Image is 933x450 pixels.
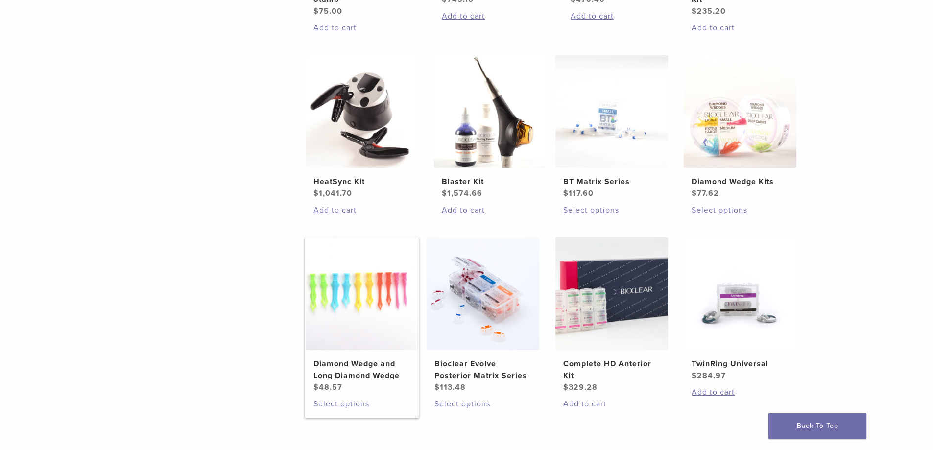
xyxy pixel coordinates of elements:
[305,55,419,199] a: HeatSync KitHeatSync Kit $1,041.70
[692,6,726,16] bdi: 235.20
[313,189,352,198] bdi: 1,041.70
[442,189,482,198] bdi: 1,574.66
[563,398,660,410] a: Add to cart: “Complete HD Anterior Kit”
[692,204,789,216] a: Select options for “Diamond Wedge Kits”
[692,371,726,380] bdi: 284.97
[555,55,669,199] a: BT Matrix SeriesBT Matrix Series $117.60
[683,55,797,199] a: Diamond Wedge KitsDiamond Wedge Kits $77.62
[442,10,539,22] a: Add to cart: “Evolve All-in-One Kit”
[313,382,319,392] span: $
[313,22,410,34] a: Add to cart: “Bioclear Rubber Dam Stamp”
[434,382,440,392] span: $
[442,189,447,198] span: $
[692,358,789,370] h2: TwinRing Universal
[571,10,668,22] a: Add to cart: “Black Triangle (BT) Kit”
[692,189,719,198] bdi: 77.62
[427,237,539,350] img: Bioclear Evolve Posterior Matrix Series
[768,413,866,439] a: Back To Top
[313,382,342,392] bdi: 48.57
[563,382,598,392] bdi: 329.28
[313,358,410,381] h2: Diamond Wedge and Long Diamond Wedge
[692,22,789,34] a: Add to cart: “Rockstar (RS) Polishing Kit”
[313,204,410,216] a: Add to cart: “HeatSync Kit”
[555,237,668,350] img: Complete HD Anterior Kit
[684,237,796,350] img: TwinRing Universal
[306,237,418,350] img: Diamond Wedge and Long Diamond Wedge
[433,55,548,199] a: Blaster KitBlaster Kit $1,574.66
[692,371,697,380] span: $
[692,386,789,398] a: Add to cart: “TwinRing Universal”
[313,6,319,16] span: $
[555,237,669,393] a: Complete HD Anterior KitComplete HD Anterior Kit $329.28
[692,176,789,188] h2: Diamond Wedge Kits
[434,382,466,392] bdi: 113.48
[426,237,540,393] a: Bioclear Evolve Posterior Matrix SeriesBioclear Evolve Posterior Matrix Series $113.48
[692,6,697,16] span: $
[692,189,697,198] span: $
[563,204,660,216] a: Select options for “BT Matrix Series”
[563,382,569,392] span: $
[563,358,660,381] h2: Complete HD Anterior Kit
[313,189,319,198] span: $
[563,189,569,198] span: $
[684,55,796,168] img: Diamond Wedge Kits
[434,358,531,381] h2: Bioclear Evolve Posterior Matrix Series
[305,237,419,393] a: Diamond Wedge and Long Diamond WedgeDiamond Wedge and Long Diamond Wedge $48.57
[563,189,594,198] bdi: 117.60
[313,398,410,410] a: Select options for “Diamond Wedge and Long Diamond Wedge”
[313,176,410,188] h2: HeatSync Kit
[306,55,418,168] img: HeatSync Kit
[555,55,668,168] img: BT Matrix Series
[434,55,547,168] img: Blaster Kit
[442,204,539,216] a: Add to cart: “Blaster Kit”
[442,176,539,188] h2: Blaster Kit
[434,398,531,410] a: Select options for “Bioclear Evolve Posterior Matrix Series”
[683,237,797,381] a: TwinRing UniversalTwinRing Universal $284.97
[563,176,660,188] h2: BT Matrix Series
[313,6,342,16] bdi: 75.00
